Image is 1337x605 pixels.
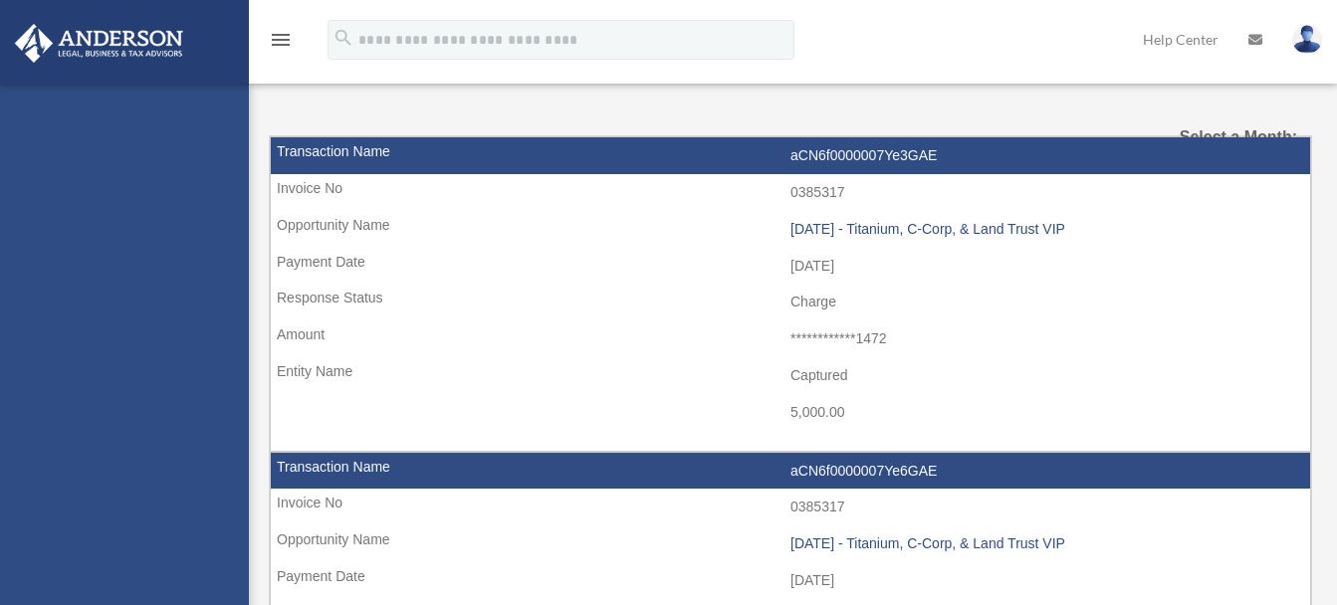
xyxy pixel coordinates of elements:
img: User Pic [1292,25,1322,54]
a: menu [269,35,293,52]
td: Charge [271,284,1310,321]
td: 5,000.00 [271,394,1310,432]
td: aCN6f0000007Ye3GAE [271,137,1310,175]
i: search [333,27,354,49]
td: 0385317 [271,489,1310,526]
img: Anderson Advisors Platinum Portal [9,24,189,63]
i: menu [269,28,293,52]
td: 0385317 [271,174,1310,212]
td: [DATE] [271,248,1310,286]
td: aCN6f0000007Ye6GAE [271,453,1310,491]
div: [DATE] - Titanium, C-Corp, & Land Trust VIP [790,535,1300,552]
label: Select a Month: [1153,123,1297,151]
div: [DATE] - Titanium, C-Corp, & Land Trust VIP [790,221,1300,238]
td: [DATE] [271,562,1310,600]
td: Captured [271,357,1310,395]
